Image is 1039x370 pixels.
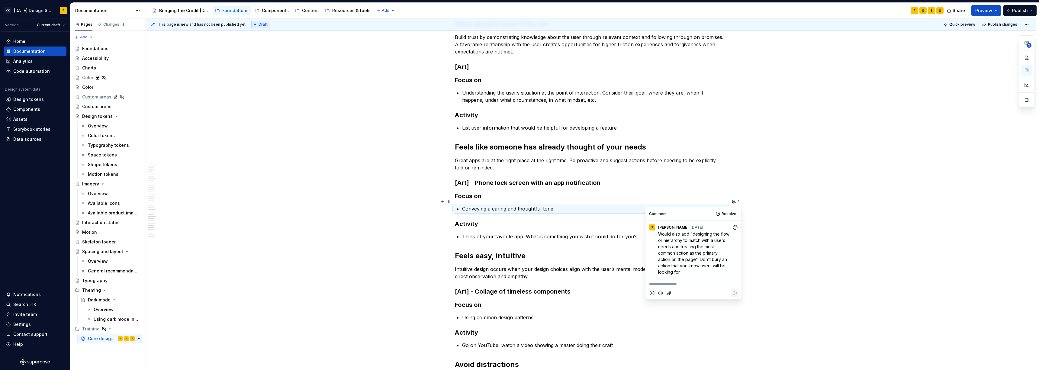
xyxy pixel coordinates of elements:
button: Publish [1003,5,1037,16]
h3: Activity [455,111,727,119]
div: S [651,225,653,230]
div: F [914,8,915,13]
a: Spacing and layout [72,247,143,256]
a: Documentation [4,47,66,56]
h3: Focus on [455,301,727,309]
h3: Focus on [455,76,727,84]
span: Draft [259,22,268,27]
div: Foundations [222,8,249,14]
div: Content [302,8,319,14]
button: CK[DATE] Design SystemF [1,4,69,17]
a: Accessibility [72,53,143,63]
a: Overview [84,305,143,314]
span: Current draft [37,23,60,27]
div: Overview [88,191,108,197]
div: Theming [72,285,143,295]
button: Resolve [714,210,739,218]
div: Color [82,75,93,81]
a: Typography tokens [78,140,143,150]
a: Typography [72,276,143,285]
a: Bringing the Credit [DATE] brand to life across products [150,6,211,15]
p: Go on YouTube, watch a video showing a master doing their craft [462,342,727,349]
div: Invite team [13,311,37,317]
a: Available product imagery [78,208,143,218]
div: Help [13,341,23,347]
a: Components [252,6,291,15]
div: Motion tokens [88,171,118,177]
div: Search ⌘K [13,301,36,307]
div: F [120,336,121,342]
a: Charts [72,63,143,73]
button: Preview [971,5,1001,16]
a: Space tokens [78,150,143,160]
span: Resolve [722,211,736,216]
div: General recommendations [88,268,138,274]
span: Publish [1012,8,1028,14]
a: Settings [4,320,66,329]
button: Share [944,5,969,16]
div: Settings [13,321,31,327]
div: Components [13,106,40,112]
button: Publish changes [980,20,1020,29]
div: S [125,336,127,342]
div: Components [262,8,289,14]
div: Typography [82,278,108,284]
a: Code automation [4,66,66,76]
div: Imagery [82,181,99,187]
span: Quick preview [949,22,975,27]
button: Add [374,6,397,15]
h2: Avoid distractions [455,360,727,369]
span: Would also add "designing the flow or hierarchy to match with a users needs and treating the most... [658,231,731,275]
span: Preview [975,8,992,14]
div: + 1 [136,336,141,341]
div: Overview [94,307,114,313]
div: Version [5,23,19,27]
a: Dark mode [78,295,143,305]
button: Reply [731,289,739,297]
a: Invite team [4,310,66,319]
div: S [931,8,933,13]
div: Core design principles [88,336,117,342]
button: Contact support [4,330,66,339]
svg: Supernova Logo [20,359,50,365]
h3: [Art] - [455,63,727,71]
p: Conveying a caring and thoughtful tone [462,205,727,212]
a: Design tokens [72,111,143,121]
div: Page tree [72,44,143,343]
div: Design tokens [82,113,113,119]
button: 1 [730,197,742,206]
a: Color [72,82,143,92]
span: This page is new and has not been published yet. [158,22,246,27]
div: Page tree [150,5,373,17]
a: Components [4,105,66,114]
a: Motion tokens [78,169,143,179]
div: Documentation [75,8,132,14]
div: Custom areas [82,94,111,100]
div: Motion [82,229,97,235]
div: S [939,8,941,13]
a: Overview [78,121,143,131]
a: Storybook stories [4,124,66,134]
div: Contact support [13,331,47,337]
a: Imagery [72,179,143,189]
button: Attach files [665,289,674,297]
div: Available icons [88,200,120,206]
div: Composer editor [648,279,739,287]
span: Add [382,8,389,13]
div: Notifications [13,291,41,298]
a: Content [292,6,321,15]
div: Dark mode [88,297,111,303]
h3: Activity [455,328,727,337]
button: Search ⌘K [4,300,66,309]
a: General recommendations [78,266,143,276]
div: F [63,8,64,13]
h2: Feels easy, intuitive [455,251,727,261]
div: Charts [82,65,96,71]
span: 1 [738,199,739,204]
div: S [131,336,133,342]
h3: [Art] - Phone lock screen with an app notification [455,179,727,187]
div: Storybook stories [13,126,50,132]
p: Think of your favorite app. What is something you wish it could do for you? [462,233,727,240]
a: Overview [78,189,143,198]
